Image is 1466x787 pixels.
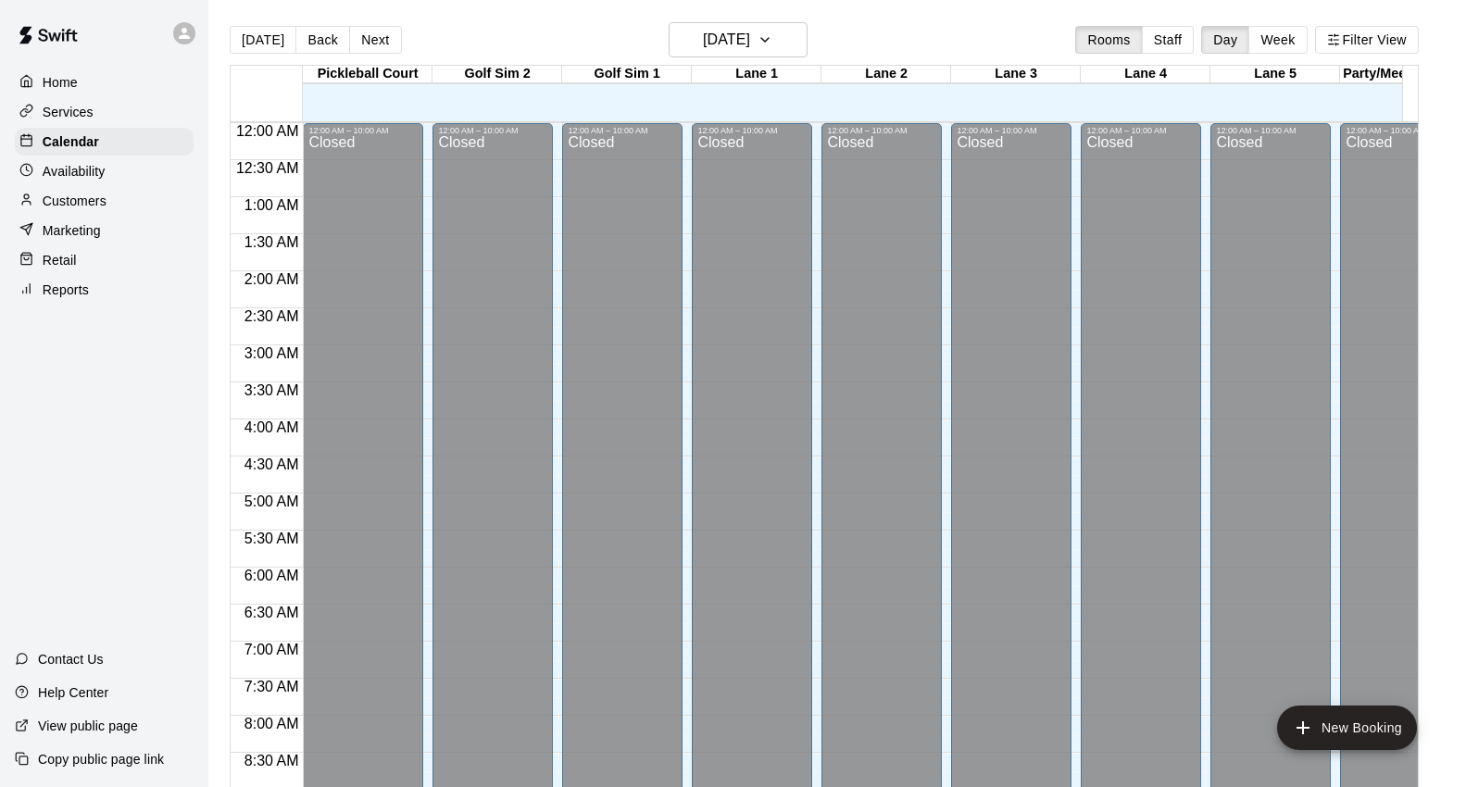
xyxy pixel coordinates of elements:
[295,26,350,54] button: Back
[43,221,101,240] p: Marketing
[1075,26,1142,54] button: Rooms
[240,679,304,694] span: 7:30 AM
[1277,706,1417,750] button: add
[697,126,807,135] div: 12:00 AM – 10:00 AM
[15,187,194,215] a: Customers
[38,750,164,768] p: Copy public page link
[1210,66,1340,83] div: Lane 5
[43,103,94,121] p: Services
[821,66,951,83] div: Lane 2
[15,128,194,156] a: Calendar
[240,271,304,287] span: 2:00 AM
[38,683,108,702] p: Help Center
[951,66,1081,83] div: Lane 3
[232,160,304,176] span: 12:30 AM
[240,642,304,657] span: 7:00 AM
[240,419,304,435] span: 4:00 AM
[230,26,296,54] button: [DATE]
[568,126,677,135] div: 12:00 AM – 10:00 AM
[240,234,304,250] span: 1:30 AM
[308,126,418,135] div: 12:00 AM – 10:00 AM
[43,281,89,299] p: Reports
[15,217,194,244] a: Marketing
[562,66,692,83] div: Golf Sim 1
[240,568,304,583] span: 6:00 AM
[349,26,401,54] button: Next
[240,382,304,398] span: 3:30 AM
[38,717,138,735] p: View public page
[240,605,304,620] span: 6:30 AM
[692,66,821,83] div: Lane 1
[43,73,78,92] p: Home
[432,66,562,83] div: Golf Sim 2
[827,126,936,135] div: 12:00 AM – 10:00 AM
[240,456,304,472] span: 4:30 AM
[1248,26,1307,54] button: Week
[43,251,77,269] p: Retail
[232,123,304,139] span: 12:00 AM
[240,753,304,768] span: 8:30 AM
[43,162,106,181] p: Availability
[43,192,107,210] p: Customers
[240,493,304,509] span: 5:00 AM
[240,716,304,731] span: 8:00 AM
[1216,126,1325,135] div: 12:00 AM – 10:00 AM
[1142,26,1195,54] button: Staff
[240,197,304,213] span: 1:00 AM
[1081,66,1210,83] div: Lane 4
[1086,126,1196,135] div: 12:00 AM – 10:00 AM
[957,126,1066,135] div: 12:00 AM – 10:00 AM
[438,126,547,135] div: 12:00 AM – 10:00 AM
[15,276,194,304] a: Reports
[38,650,104,668] p: Contact Us
[15,246,194,274] a: Retail
[15,69,194,96] a: Home
[15,157,194,185] a: Availability
[15,98,194,126] a: Services
[703,27,750,53] h6: [DATE]
[303,66,432,83] div: Pickleball Court
[1201,26,1249,54] button: Day
[240,531,304,546] span: 5:30 AM
[43,132,99,151] p: Calendar
[240,308,304,324] span: 2:30 AM
[1346,126,1455,135] div: 12:00 AM – 10:00 AM
[1315,26,1419,54] button: Filter View
[240,345,304,361] span: 3:00 AM
[669,22,808,57] button: [DATE]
